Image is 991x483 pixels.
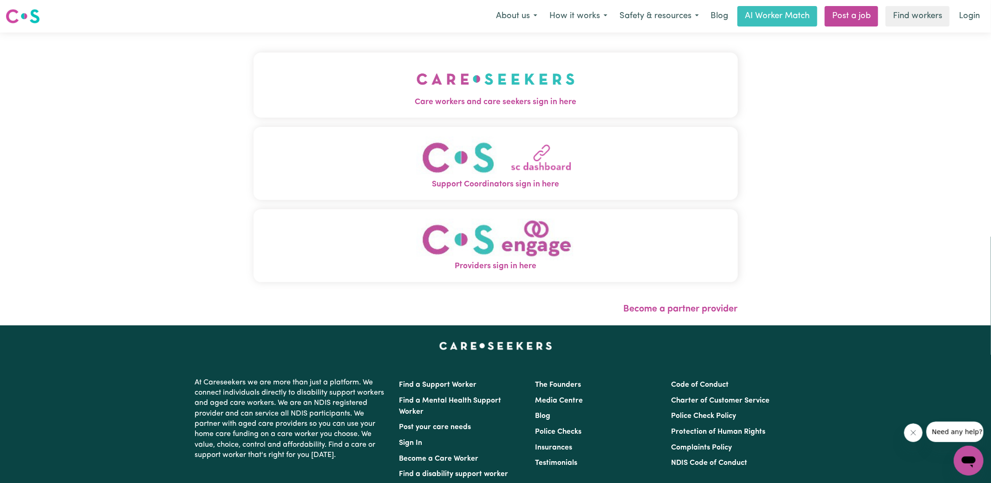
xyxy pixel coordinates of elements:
button: How it works [543,7,613,26]
img: Careseekers logo [6,8,40,25]
a: Find a Mental Health Support Worker [399,397,501,416]
a: AI Worker Match [737,6,817,26]
a: NDIS Code of Conduct [672,459,748,467]
a: Find a Support Worker [399,381,476,389]
span: Support Coordinators sign in here [254,179,738,191]
button: Care workers and care seekers sign in here [254,53,738,118]
a: Police Check Policy [672,412,737,420]
iframe: Button to launch messaging window [954,446,984,476]
a: Sign In [399,439,422,447]
a: Find workers [886,6,950,26]
span: Providers sign in here [254,260,738,272]
a: Police Checks [535,428,581,436]
a: Complaints Policy [672,444,732,451]
a: Testimonials [535,459,577,467]
a: Insurances [535,444,572,451]
a: Protection of Human Rights [672,428,766,436]
iframe: Message from company [926,422,984,442]
a: Media Centre [535,397,583,404]
a: Post your care needs [399,423,471,431]
a: Charter of Customer Service [672,397,770,404]
button: Safety & resources [613,7,705,26]
a: Careseekers home page [439,342,552,350]
a: Become a Care Worker [399,455,478,463]
a: Become a partner provider [624,304,738,314]
a: Login [953,6,985,26]
a: The Founders [535,381,581,389]
button: Support Coordinators sign in here [254,127,738,200]
button: Providers sign in here [254,209,738,282]
a: Code of Conduct [672,381,729,389]
a: Find a disability support worker [399,470,508,478]
span: Care workers and care seekers sign in here [254,96,738,108]
iframe: Close message [904,423,923,442]
a: Careseekers logo [6,6,40,27]
a: Blog [535,412,550,420]
a: Blog [705,6,734,26]
p: At Careseekers we are more than just a platform. We connect individuals directly to disability su... [195,374,388,464]
button: About us [490,7,543,26]
a: Post a job [825,6,878,26]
